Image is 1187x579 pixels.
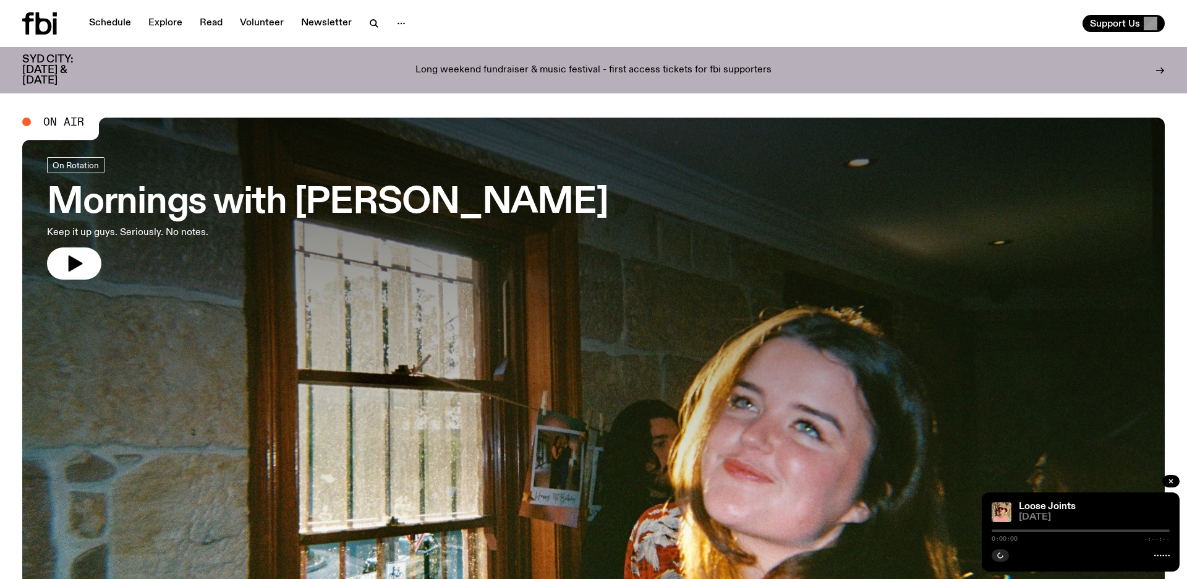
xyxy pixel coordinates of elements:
a: Read [192,15,230,32]
a: On Rotation [47,157,104,173]
a: Schedule [82,15,138,32]
a: Loose Joints [1019,502,1076,512]
span: [DATE] [1019,513,1170,522]
span: On Air [43,116,84,127]
h3: Mornings with [PERSON_NAME] [47,186,608,220]
a: Volunteer [232,15,291,32]
span: Support Us [1090,18,1140,29]
a: Mornings with [PERSON_NAME]Keep it up guys. Seriously. No notes. [47,157,608,280]
p: Long weekend fundraiser & music festival - first access tickets for fbi supporters [415,65,772,76]
a: Explore [141,15,190,32]
span: 0:00:00 [992,536,1018,542]
button: Support Us [1083,15,1165,32]
img: Tyson stands in front of a paperbark tree wearing orange sunglasses, a suede bucket hat and a pin... [992,502,1011,522]
span: -:--:-- [1144,536,1170,542]
p: Keep it up guys. Seriously. No notes. [47,225,364,240]
span: On Rotation [53,160,99,169]
a: Newsletter [294,15,359,32]
h3: SYD CITY: [DATE] & [DATE] [22,54,101,86]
